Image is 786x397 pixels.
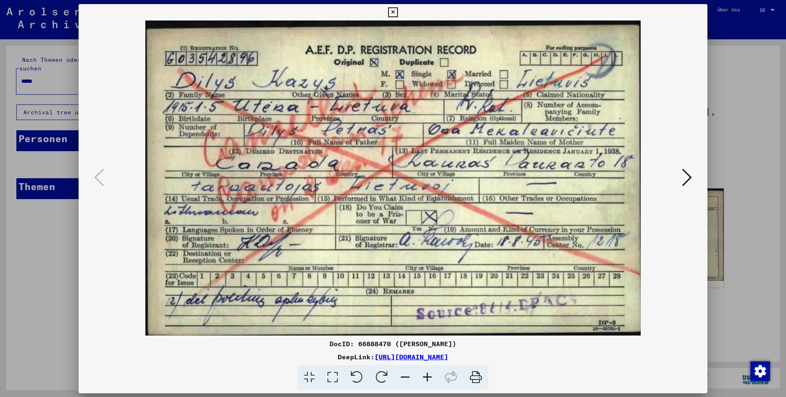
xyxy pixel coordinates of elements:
img: Zustimmung ändern [750,361,770,381]
div: DocID: 66888470 ([PERSON_NAME]) [79,339,707,349]
a: [URL][DOMAIN_NAME] [375,353,448,361]
div: DeepLink: [79,352,707,362]
div: Zustimmung ändern [750,361,770,381]
img: 001.jpg [106,20,680,336]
